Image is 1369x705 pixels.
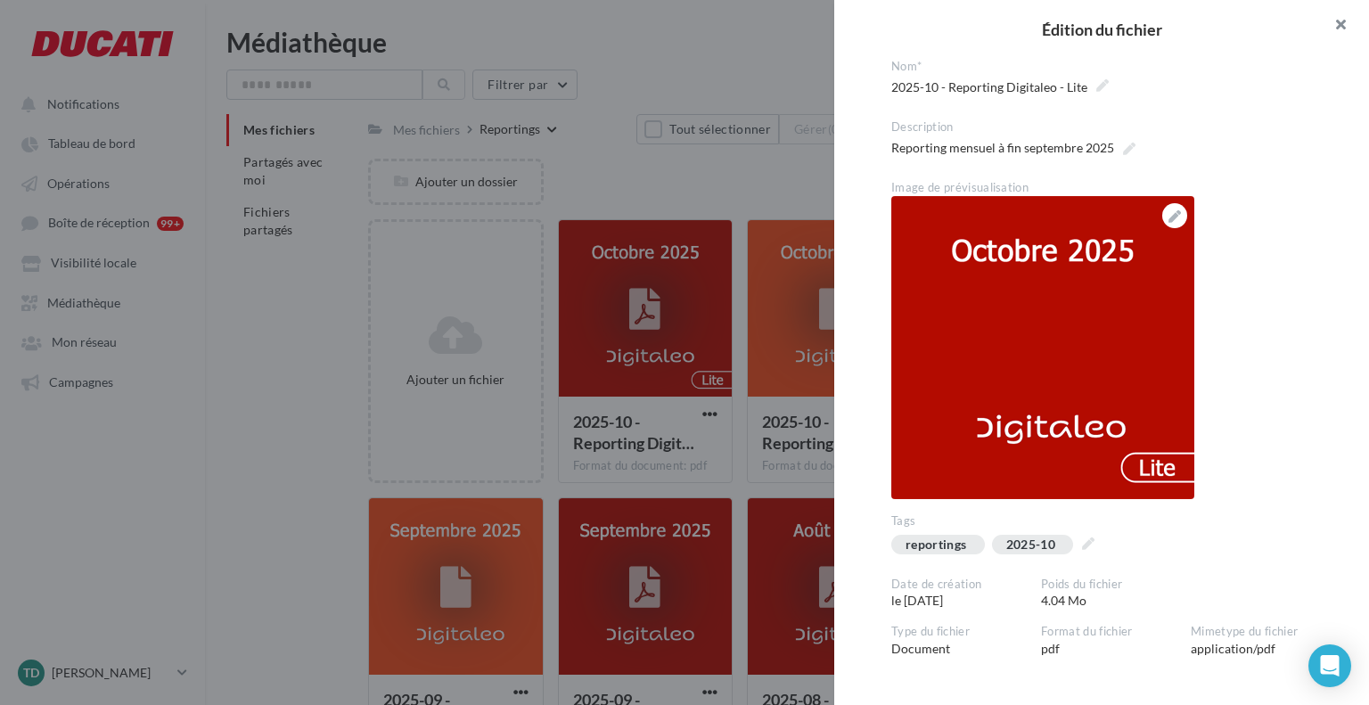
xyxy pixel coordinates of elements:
[1308,644,1351,687] div: Open Intercom Messenger
[891,119,1326,135] div: Description
[891,180,1326,196] div: Image de prévisualisation
[1041,624,1191,658] div: pdf
[891,577,1027,593] div: Date de création
[891,513,1326,529] div: Tags
[1041,624,1176,640] div: Format du fichier
[863,21,1340,37] h2: Édition du fichier
[891,577,1041,611] div: le [DATE]
[891,196,1194,499] img: Image de prévisualisation
[1041,577,1191,611] div: 4.04 Mo
[891,624,1027,640] div: Type du fichier
[906,538,967,552] div: reportings
[1041,577,1176,593] div: Poids du fichier
[1191,624,1326,640] div: Mimetype du fichier
[891,135,1135,160] span: Reporting mensuel à fin septembre 2025
[891,624,1041,658] div: Document
[891,75,1109,100] span: 2025-10 - Reporting Digitaleo - Lite
[1006,538,1055,552] div: 2025-10
[1191,624,1340,658] div: application/pdf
